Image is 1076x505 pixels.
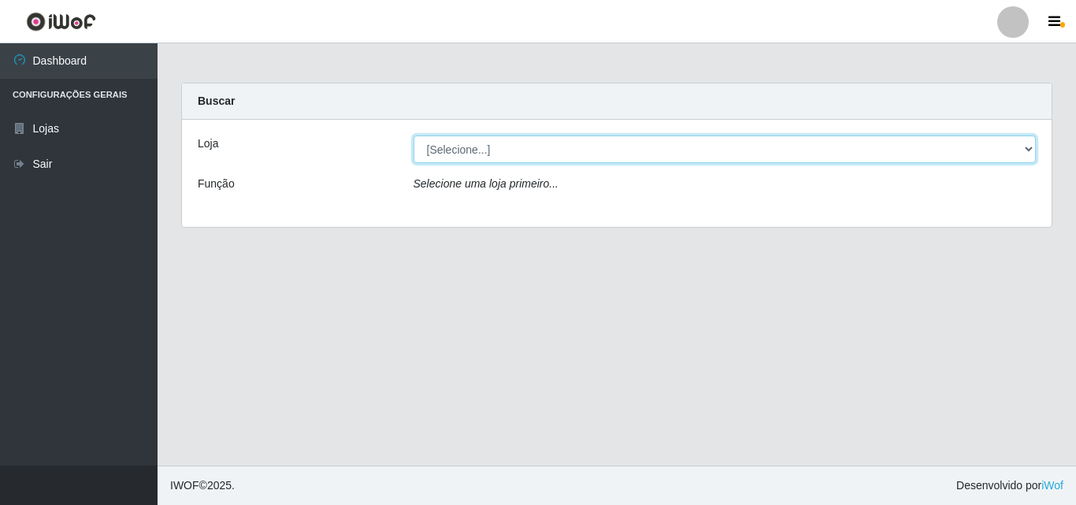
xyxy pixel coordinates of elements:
[956,477,1063,494] span: Desenvolvido por
[170,477,235,494] span: © 2025 .
[170,479,199,492] span: IWOF
[198,95,235,107] strong: Buscar
[198,176,235,192] label: Função
[1041,479,1063,492] a: iWof
[414,177,558,190] i: Selecione uma loja primeiro...
[198,136,218,152] label: Loja
[26,12,96,32] img: CoreUI Logo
